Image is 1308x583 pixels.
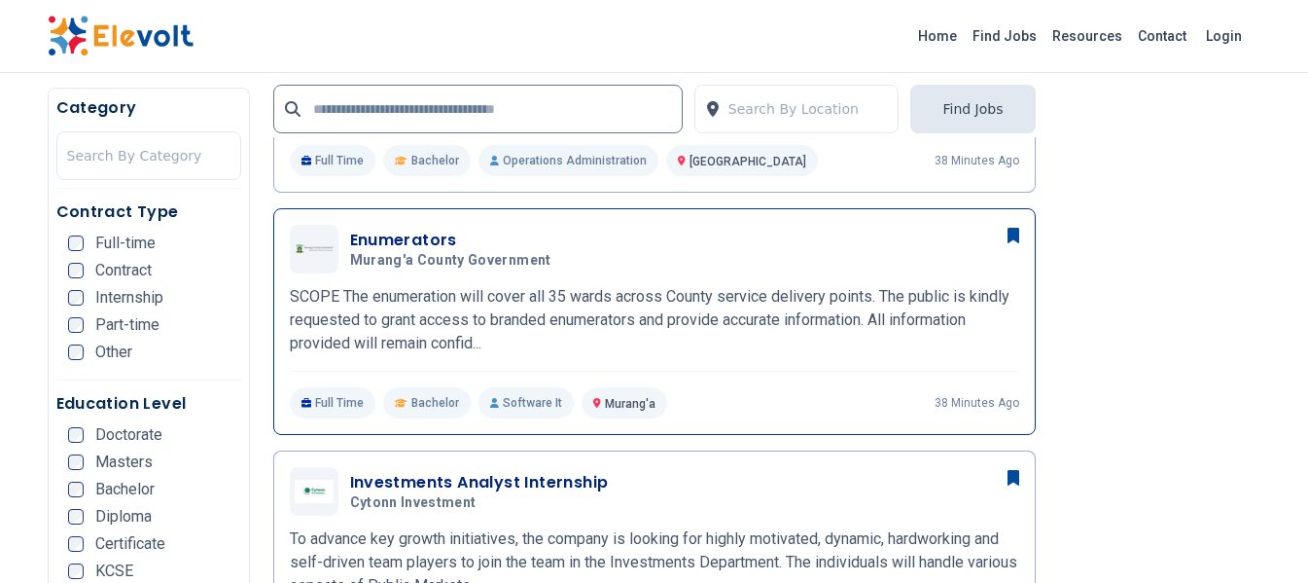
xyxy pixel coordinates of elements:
[68,236,84,251] input: Full-time
[605,397,655,411] span: Murang'a
[95,564,133,579] span: KCSE
[68,263,84,278] input: Contract
[689,155,806,168] span: [GEOGRAPHIC_DATA]
[95,345,132,360] span: Other
[350,471,609,494] h3: Investments Analyst Internship
[95,536,165,552] span: Certificate
[910,20,965,52] a: Home
[295,244,334,254] img: Murang'a County Government
[290,285,1019,355] p: SCOPE The enumeration will cover all 35 wards across County service delivery points. The public i...
[1044,20,1130,52] a: Resources
[68,509,84,525] input: Diploma
[95,236,156,251] span: Full-time
[68,317,84,333] input: Part-time
[295,480,334,503] img: Cytonn Investment
[1130,20,1194,52] a: Contact
[95,290,163,306] span: Internship
[48,16,194,56] img: Elevolt
[350,229,559,252] h3: Enumerators
[290,225,1019,419] a: Murang'a County GovernmentEnumeratorsMurang'a County GovernmentSCOPE The enumeration will cover a...
[95,263,152,278] span: Contract
[68,536,84,552] input: Certificate
[411,395,459,411] span: Bachelor
[68,290,84,306] input: Internship
[478,145,658,176] p: Operations Administration
[56,200,241,224] h5: Contract Type
[910,85,1035,133] button: Find Jobs
[95,317,159,333] span: Part-time
[290,387,376,419] p: Full Time
[68,564,84,579] input: KCSE
[350,252,551,270] span: Murang'a County Government
[935,153,1019,168] p: 38 minutes ago
[95,509,152,525] span: Diploma
[68,482,84,497] input: Bachelor
[935,395,1019,411] p: 38 minutes ago
[290,145,376,176] p: Full Time
[965,20,1044,52] a: Find Jobs
[68,427,84,443] input: Doctorate
[95,455,153,470] span: Masters
[95,427,162,443] span: Doctorate
[68,345,84,360] input: Other
[95,482,155,497] span: Bachelor
[1211,490,1308,583] iframe: Chat Widget
[350,494,477,512] span: Cytonn Investment
[56,392,241,416] h5: Education Level
[56,96,241,120] h5: Category
[411,153,459,168] span: Bachelor
[68,455,84,470] input: Masters
[478,387,574,419] p: Software It
[1194,17,1254,55] a: Login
